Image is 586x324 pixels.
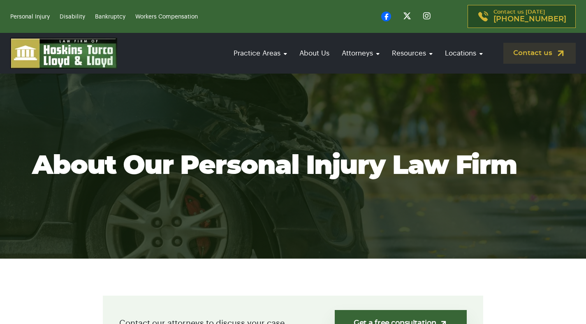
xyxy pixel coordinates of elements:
a: Attorneys [338,42,384,65]
h1: About Our Personal Injury Law Firm [32,152,554,181]
a: Practice Areas [229,42,291,65]
a: Disability [60,14,85,20]
img: logo [10,38,117,69]
a: Bankruptcy [95,14,125,20]
a: About Us [295,42,334,65]
a: Workers Compensation [135,14,198,20]
a: Resources [388,42,437,65]
a: Locations [441,42,487,65]
p: Contact us [DATE] [493,9,566,23]
a: Personal Injury [10,14,50,20]
a: Contact us [DATE][PHONE_NUMBER] [468,5,576,28]
span: [PHONE_NUMBER] [493,15,566,23]
a: Contact us [503,43,576,64]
